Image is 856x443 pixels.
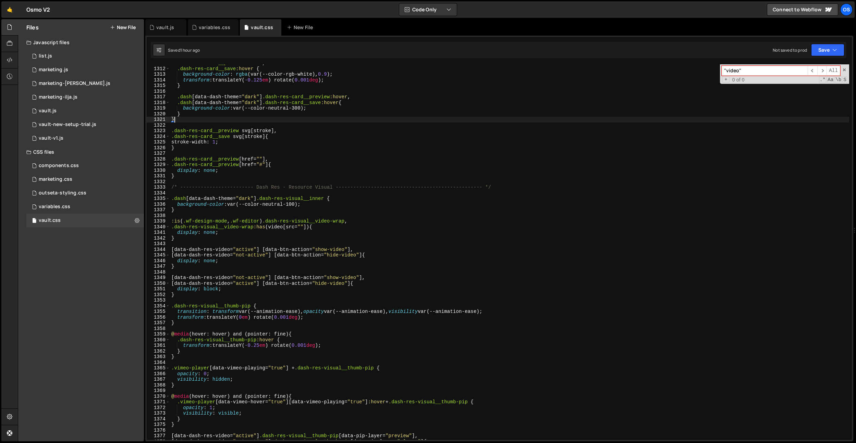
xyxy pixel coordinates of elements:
[26,63,144,77] div: 16596/45422.js
[147,230,170,236] div: 1341
[39,163,79,169] div: components.css
[26,186,144,200] div: 16596/45156.css
[147,236,170,241] div: 1342
[168,47,200,53] div: Saved
[26,159,144,173] div: 16596/45511.css
[722,66,808,76] input: Search for
[147,139,170,145] div: 1325
[147,66,170,72] div: 1312
[147,111,170,117] div: 1320
[147,269,170,275] div: 1348
[26,118,144,131] div: 16596/45152.js
[147,89,170,94] div: 1316
[26,90,144,104] div: 16596/45423.js
[147,315,170,320] div: 1356
[147,123,170,128] div: 1322
[147,377,170,382] div: 1367
[835,76,842,83] span: Whole Word Search
[827,76,834,83] span: CaseSensitive Search
[147,202,170,207] div: 1336
[147,100,170,106] div: 1318
[147,433,170,439] div: 1377
[26,214,144,227] div: 16596/45153.css
[147,173,170,179] div: 1331
[199,24,230,31] div: variables.css
[147,298,170,303] div: 1353
[147,207,170,213] div: 1337
[730,77,747,83] span: 0 of 0
[147,94,170,100] div: 1317
[156,24,174,31] div: vault.js
[39,176,72,182] div: marketing.css
[722,76,730,83] span: Toggle Replace mode
[251,24,273,31] div: vault.css
[147,281,170,287] div: 1350
[39,94,77,100] div: marketing-ilja.js
[773,47,807,53] div: Not saved to prod
[147,218,170,224] div: 1339
[147,151,170,156] div: 1327
[147,134,170,140] div: 1324
[147,326,170,332] div: 1358
[147,354,170,360] div: 1363
[39,122,96,128] div: vault-new-setup-trial.js
[811,44,844,56] button: Save
[147,185,170,190] div: 1333
[147,337,170,343] div: 1360
[26,131,144,145] div: 16596/45132.js
[147,416,170,422] div: 1374
[147,156,170,162] div: 1328
[819,76,826,83] span: RegExp Search
[110,25,136,30] button: New File
[147,360,170,366] div: 1364
[39,108,57,114] div: vault.js
[39,80,110,87] div: marketing-[PERSON_NAME].js
[147,145,170,151] div: 1326
[39,217,61,224] div: vault.css
[147,365,170,371] div: 1365
[147,168,170,174] div: 1330
[147,128,170,134] div: 1323
[147,405,170,411] div: 1372
[26,24,39,31] h2: Files
[147,190,170,196] div: 1334
[39,67,68,73] div: marketing.js
[147,77,170,83] div: 1314
[767,3,838,16] a: Connect to Webflow
[39,190,86,196] div: outseta-styling.css
[147,286,170,292] div: 1351
[147,331,170,337] div: 1359
[18,36,144,49] div: Javascript files
[147,388,170,394] div: 1369
[147,72,170,77] div: 1313
[287,24,316,31] div: New File
[808,66,817,76] span: ​
[26,49,144,63] div: 16596/45151.js
[147,162,170,168] div: 1329
[827,66,840,76] span: Alt-Enter
[147,309,170,315] div: 1355
[840,3,853,16] a: Os
[147,320,170,326] div: 1357
[147,422,170,428] div: 1375
[26,5,50,14] div: Osmo V2
[147,275,170,281] div: 1349
[147,213,170,219] div: 1338
[147,247,170,253] div: 1344
[147,258,170,264] div: 1346
[147,105,170,111] div: 1319
[399,3,457,16] button: Code Only
[39,204,70,210] div: variables.css
[147,241,170,247] div: 1343
[39,135,63,141] div: vault-v1.js
[147,83,170,89] div: 1315
[26,77,144,90] div: 16596/45424.js
[18,145,144,159] div: CSS files
[147,292,170,298] div: 1352
[26,173,144,186] div: 16596/45446.css
[147,394,170,400] div: 1370
[147,410,170,416] div: 1373
[147,252,170,258] div: 1345
[26,200,144,214] div: 16596/45154.css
